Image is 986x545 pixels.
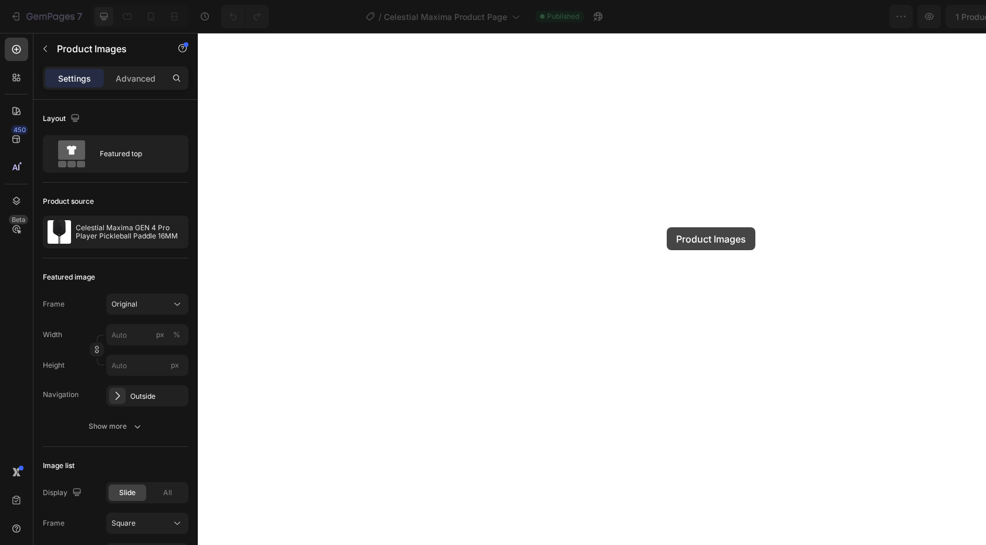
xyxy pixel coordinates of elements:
[106,355,188,376] input: px
[757,11,833,23] span: 1 product assigned
[112,518,136,529] span: Square
[77,9,82,23] p: 7
[198,33,986,545] iframe: Design area
[918,11,947,23] div: Publish
[119,487,136,498] span: Slide
[170,328,184,342] button: px
[106,294,188,315] button: Original
[874,12,894,22] span: Save
[116,72,156,85] p: Advanced
[130,391,185,402] div: Outside
[43,272,95,282] div: Featured image
[747,5,860,28] button: 1 product assigned
[43,416,188,437] button: Show more
[865,5,903,28] button: Save
[57,42,157,56] p: Product Images
[43,196,94,207] div: Product source
[5,5,87,28] button: 7
[946,487,974,516] iframe: Intercom live chat
[908,5,957,28] button: Publish
[43,299,65,309] label: Frame
[43,111,82,127] div: Layout
[112,299,137,309] span: Original
[43,360,65,371] label: Height
[547,11,579,22] span: Published
[384,11,507,23] span: Celestial Maxima Product Page
[106,324,188,345] input: px%
[106,513,188,534] button: Square
[43,518,65,529] label: Frame
[43,460,75,471] div: Image list
[43,485,84,501] div: Display
[89,420,143,432] div: Show more
[163,487,172,498] span: All
[9,215,28,224] div: Beta
[11,125,28,134] div: 450
[76,224,184,240] p: Celestial Maxima GEN 4 Pro Player Pickleball Paddle 16MM
[171,361,179,369] span: px
[156,329,164,340] div: px
[153,328,167,342] button: %
[221,5,269,28] div: Undo/Redo
[100,140,171,167] div: Featured top
[58,72,91,85] p: Settings
[48,220,71,244] img: product feature img
[43,389,79,400] div: Navigation
[43,329,62,340] label: Width
[379,11,381,23] span: /
[173,329,180,340] div: %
